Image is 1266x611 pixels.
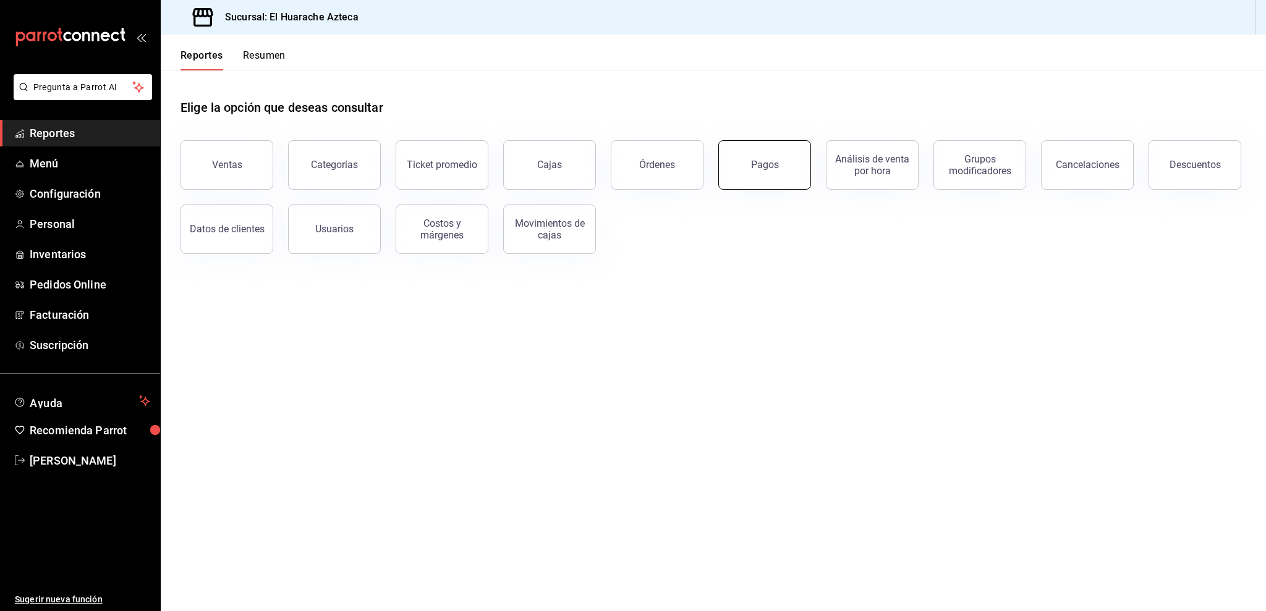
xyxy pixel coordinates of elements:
[404,217,480,241] div: Costos y márgenes
[639,159,675,171] div: Órdenes
[243,49,286,70] button: Resumen
[1149,140,1241,190] button: Descuentos
[1056,159,1119,171] div: Cancelaciones
[30,216,150,232] span: Personal
[181,49,286,70] div: navigation tabs
[311,159,358,171] div: Categorías
[537,159,562,171] div: Cajas
[15,593,150,606] span: Sugerir nueva función
[190,223,265,235] div: Datos de clientes
[834,153,911,177] div: Análisis de venta por hora
[407,159,477,171] div: Ticket promedio
[181,140,273,190] button: Ventas
[30,246,150,263] span: Inventarios
[9,90,152,103] a: Pregunta a Parrot AI
[396,204,488,254] button: Costos y márgenes
[30,276,150,293] span: Pedidos Online
[511,217,588,241] div: Movimientos de cajas
[30,306,150,323] span: Facturación
[611,140,703,190] button: Órdenes
[826,140,919,190] button: Análisis de venta por hora
[30,185,150,202] span: Configuración
[181,98,383,117] h1: Elige la opción que deseas consultar
[30,155,150,172] span: Menú
[503,140,596,190] button: Cajas
[30,337,150,353] span: Suscripción
[14,74,152,100] button: Pregunta a Parrot AI
[315,223,354,235] div: Usuarios
[30,125,150,141] span: Reportes
[933,140,1026,190] button: Grupos modificadores
[941,153,1018,177] div: Grupos modificadores
[396,140,488,190] button: Ticket promedio
[1041,140,1134,190] button: Cancelaciones
[215,10,359,25] h3: Sucursal: El Huarache Azteca
[288,140,381,190] button: Categorías
[30,452,150,469] span: [PERSON_NAME]
[1170,159,1221,171] div: Descuentos
[288,204,381,254] button: Usuarios
[503,204,596,254] button: Movimientos de cajas
[30,394,134,408] span: Ayuda
[33,81,133,94] span: Pregunta a Parrot AI
[30,422,150,439] span: Recomienda Parrot
[181,204,273,254] button: Datos de clientes
[136,32,146,42] button: open_drawer_menu
[212,159,242,171] div: Ventas
[751,159,779,171] div: Pagos
[718,140,811,190] button: Pagos
[181,49,223,70] button: Reportes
